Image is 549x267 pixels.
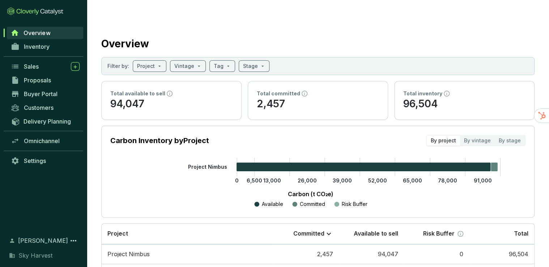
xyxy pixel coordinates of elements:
p: Filter by: [107,63,129,70]
span: Settings [24,157,46,164]
td: Project Nimbus [102,244,274,264]
td: 94,047 [339,244,404,264]
h2: Overview [101,36,149,51]
p: Carbon Inventory by Project [110,135,209,146]
span: Omnichannel [24,137,60,145]
a: Buyer Portal [7,88,83,100]
tspan: 26,000 [298,177,317,184]
th: Project [102,224,274,244]
tspan: Project Nimbus [188,164,227,170]
span: Proposals [24,77,51,84]
a: Settings [7,155,83,167]
p: Risk Buffer [423,230,455,238]
p: 96,504 [403,97,525,111]
a: Omnichannel [7,135,83,147]
td: 96,504 [469,244,534,264]
p: 94,047 [110,97,233,111]
div: By project [427,135,460,146]
div: By stage [495,135,525,146]
span: Delivery Planning [24,118,71,125]
span: Buyer Portal [24,90,58,98]
tspan: 13,000 [263,177,281,184]
p: Available [262,201,283,208]
p: Committed [293,230,324,238]
span: Overview [24,29,50,36]
span: Sales [24,63,39,70]
span: Sky Harvest [18,251,52,260]
tspan: 78,000 [438,177,457,184]
a: Sales [7,60,83,73]
p: Total inventory [403,90,442,97]
p: 2,457 [257,97,379,111]
tspan: 0 [235,177,239,184]
th: Total [469,224,534,244]
a: Delivery Planning [7,115,83,127]
a: Proposals [7,74,83,86]
p: Committed [300,201,325,208]
div: By vintage [460,135,495,146]
p: Total committed [257,90,300,97]
a: Overview [7,27,83,39]
p: Total available to sell [110,90,165,97]
tspan: 91,000 [473,177,491,184]
p: Carbon (t CO₂e) [121,190,500,198]
tspan: 39,000 [333,177,352,184]
span: [PERSON_NAME] [18,236,68,245]
td: 0 [404,244,469,264]
div: segmented control [426,135,525,146]
a: Customers [7,102,83,114]
td: 2,457 [274,244,339,264]
tspan: 52,000 [368,177,387,184]
span: Customers [24,104,54,111]
tspan: 6,500 [247,177,262,184]
th: Available to sell [339,224,404,244]
span: Inventory [24,43,50,50]
p: Risk Buffer [342,201,367,208]
a: Inventory [7,40,83,53]
tspan: 65,000 [403,177,422,184]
